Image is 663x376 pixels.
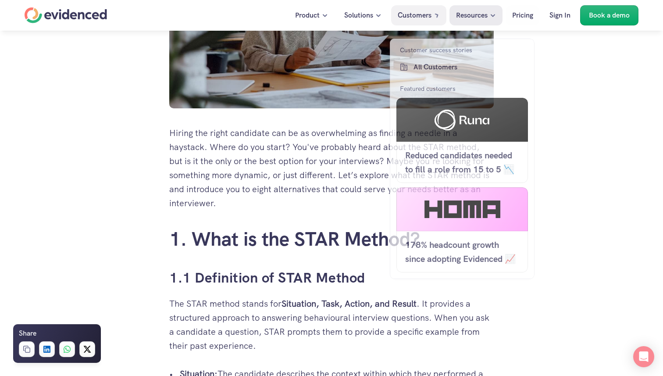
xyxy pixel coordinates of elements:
a: Pricing [506,5,540,25]
h6: Share [19,328,36,339]
p: The STAR method stands for . It provides a structured approach to answering behavioural interview... [169,297,494,353]
p: Product [295,10,320,21]
p: Resources [456,10,488,21]
a: 1.1 Definition of STAR Method [169,269,365,287]
a: Home [25,7,107,23]
p: Book a demo [589,10,630,21]
a: 1. What is the STAR Method? [169,226,420,251]
p: Solutions [344,10,373,21]
p: Sign In [549,10,570,21]
div: Open Intercom Messenger [633,346,654,367]
strong: Situation, Task, Action, and Result [282,298,417,309]
a: Sign In [543,5,577,25]
p: Customers [398,10,431,21]
a: Book a demo [580,5,638,25]
p: Pricing [512,10,533,21]
p: Hiring the right candidate can be as overwhelming as finding a needle in a haystack. Where do you... [169,126,494,210]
